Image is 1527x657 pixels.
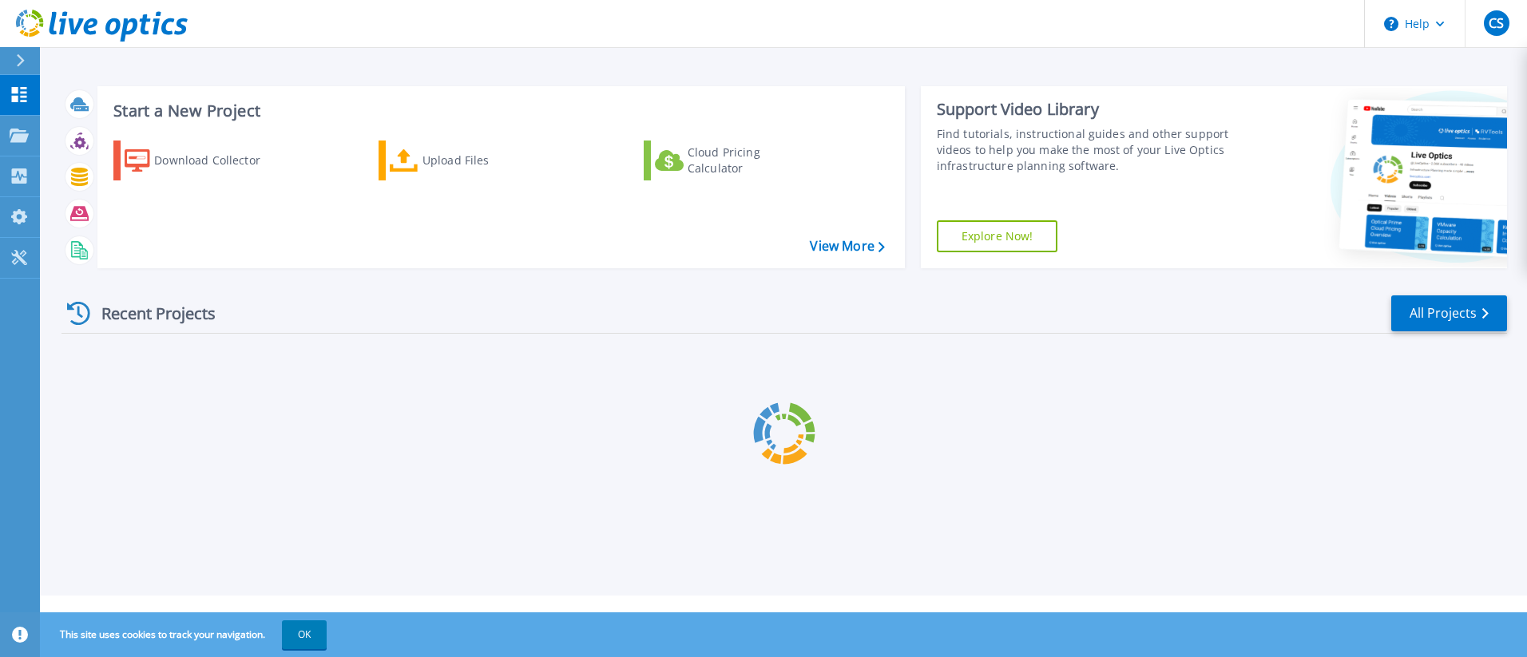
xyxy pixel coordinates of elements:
[937,99,1235,120] div: Support Video Library
[154,144,282,176] div: Download Collector
[937,126,1235,174] div: Find tutorials, instructional guides and other support videos to help you make the most of your L...
[644,141,822,180] a: Cloud Pricing Calculator
[1489,17,1504,30] span: CS
[113,141,292,180] a: Download Collector
[422,144,550,176] div: Upload Files
[282,620,327,649] button: OK
[379,141,557,180] a: Upload Files
[810,239,884,254] a: View More
[113,102,884,120] h3: Start a New Project
[688,144,815,176] div: Cloud Pricing Calculator
[1391,295,1507,331] a: All Projects
[937,220,1058,252] a: Explore Now!
[61,294,237,333] div: Recent Projects
[44,620,327,649] span: This site uses cookies to track your navigation.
